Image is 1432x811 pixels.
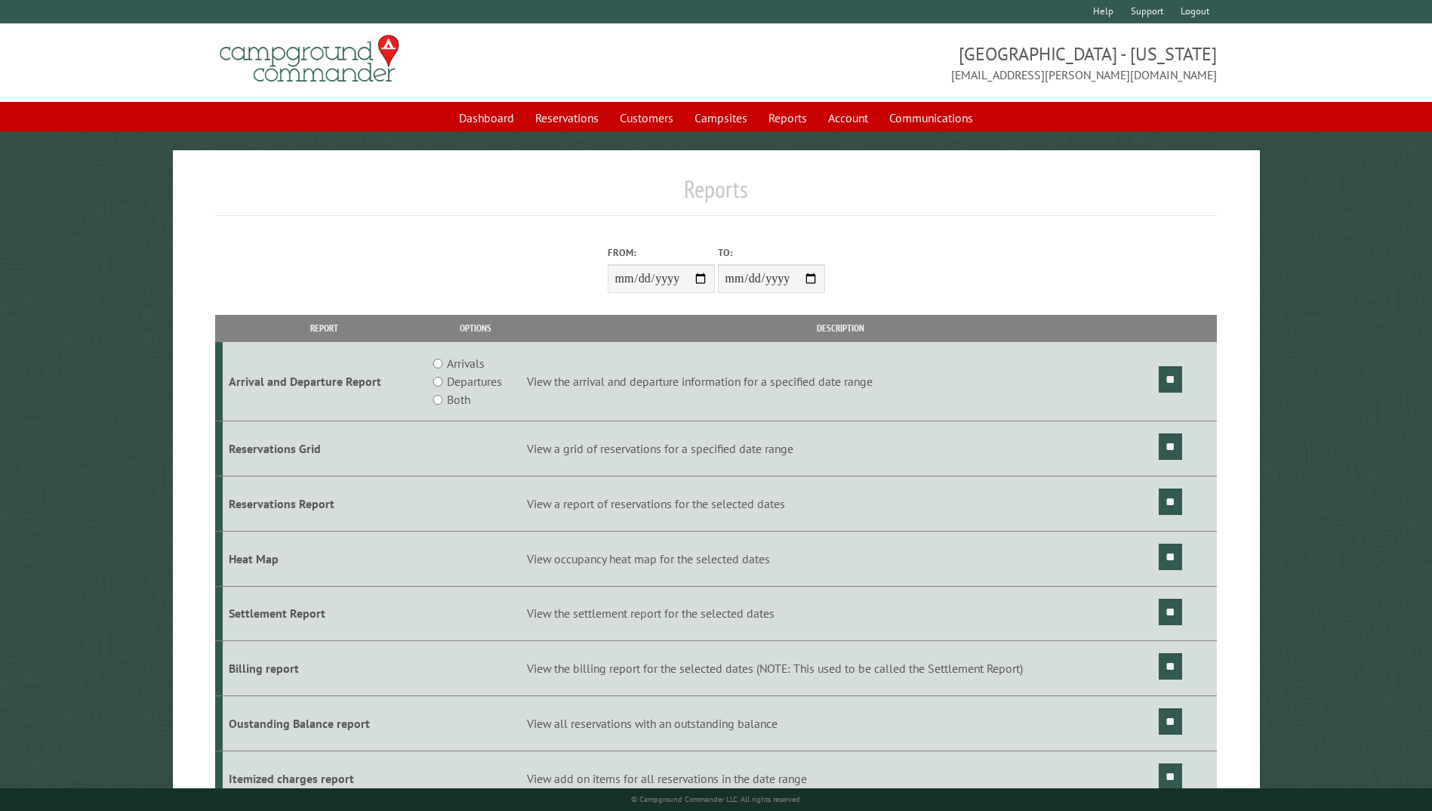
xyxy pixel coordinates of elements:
td: Arrival and Departure Report [223,342,426,421]
td: View occupancy heat map for the selected dates [525,531,1156,586]
td: Reservations Grid [223,421,426,476]
span: [GEOGRAPHIC_DATA] - [US_STATE] [EMAIL_ADDRESS][PERSON_NAME][DOMAIN_NAME] [716,42,1217,84]
a: Reports [759,103,816,132]
a: Communications [880,103,982,132]
a: Account [819,103,877,132]
label: Both [447,390,470,409]
label: Departures [447,372,502,390]
td: Heat Map [223,531,426,586]
th: Report [223,315,426,341]
a: Customers [611,103,682,132]
td: View a report of reservations for the selected dates [525,476,1156,531]
small: © Campground Commander LLC. All rights reserved. [631,794,802,804]
h1: Reports [215,174,1216,216]
img: Campground Commander [215,29,404,88]
td: View the billing report for the selected dates (NOTE: This used to be called the Settlement Report) [525,641,1156,696]
td: Oustanding Balance report [223,696,426,751]
td: Billing report [223,641,426,696]
label: Arrivals [447,354,485,372]
td: View add on items for all reservations in the date range [525,751,1156,806]
th: Options [426,315,524,341]
td: Itemized charges report [223,751,426,806]
a: Reservations [526,103,608,132]
td: Settlement Report [223,586,426,641]
a: Campsites [685,103,756,132]
td: View the settlement report for the selected dates [525,586,1156,641]
label: From: [608,245,715,260]
th: Description [525,315,1156,341]
td: View the arrival and departure information for a specified date range [525,342,1156,421]
label: To: [718,245,825,260]
td: Reservations Report [223,476,426,531]
td: View a grid of reservations for a specified date range [525,421,1156,476]
a: Dashboard [450,103,523,132]
td: View all reservations with an outstanding balance [525,696,1156,751]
